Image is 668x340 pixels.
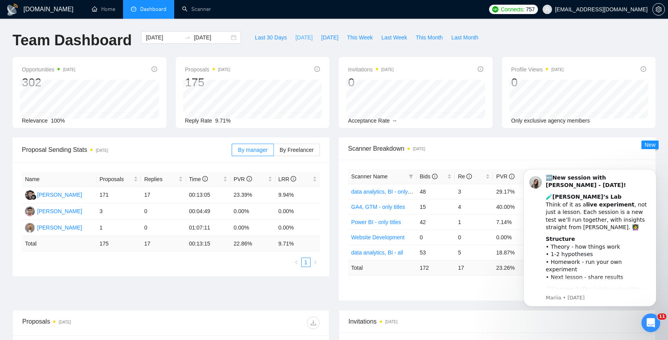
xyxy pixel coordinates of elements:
div: [PERSON_NAME] [37,207,82,215]
li: Previous Page [292,258,301,267]
iframe: Intercom live chat [641,313,660,332]
button: [DATE] [317,31,343,44]
span: Last Week [381,33,407,42]
td: 53 [416,245,455,260]
td: 3 [455,184,493,199]
span: info-circle [478,66,483,72]
span: Opportunities [22,65,75,74]
img: gigradar-bm.png [31,194,36,200]
td: 9.71 % [275,236,320,251]
span: PVR [234,176,252,182]
img: SK [25,223,35,233]
span: Proposals [185,65,230,74]
span: Replies [144,175,177,183]
button: Last Month [447,31,482,44]
td: 23.39% [230,187,275,203]
a: Website Development [351,234,405,240]
td: 9.94% [275,187,320,203]
span: info-circle [432,174,438,179]
span: New [645,142,655,148]
span: 9.71% [215,117,231,124]
button: [DATE] [291,31,317,44]
span: Proposals [100,175,132,183]
td: 18.87% [493,245,531,260]
img: IA [25,190,35,200]
a: 1 [302,258,310,267]
span: download [307,320,319,326]
input: End date [194,33,229,42]
span: info-circle [641,66,646,72]
time: [DATE] [59,320,71,324]
td: 00:13:15 [186,236,230,251]
time: [DATE] [63,68,75,72]
td: 0 [141,220,186,236]
td: 1 [96,220,141,236]
iframe: Intercom notifications message [512,162,668,311]
span: filter [407,171,415,182]
span: Connects: [501,5,524,14]
span: Last Month [451,33,478,42]
span: filter [409,174,413,179]
span: This Month [416,33,443,42]
a: MS[PERSON_NAME] [25,208,82,214]
span: left [294,260,299,265]
img: MS [25,206,35,216]
th: Name [22,172,96,187]
td: 40.00% [493,199,531,214]
td: 23.26 % [493,260,531,275]
th: Replies [141,172,186,187]
span: Re [458,173,472,180]
td: Total [348,260,416,275]
span: right [313,260,318,265]
span: Last 30 Days [255,33,287,42]
span: This Week [347,33,373,42]
time: [DATE] [385,320,397,324]
td: 0.00% [493,230,531,245]
img: upwork-logo.png [492,6,498,12]
button: download [307,317,320,329]
span: [DATE] [321,33,338,42]
a: homeHome [92,6,115,12]
time: [DATE] [96,148,108,153]
td: 0.00% [230,203,275,220]
time: [DATE] [551,68,563,72]
span: setting [653,6,664,12]
span: 100% [51,117,65,124]
a: data analytics, BI - all [351,249,403,256]
td: 01:07:11 [186,220,230,236]
span: PVR [496,173,514,180]
span: info-circle [291,176,296,182]
span: Invitations [348,65,394,74]
div: 175 [185,75,230,90]
td: 171 [96,187,141,203]
span: info-circle [202,176,208,182]
button: Last Week [377,31,411,44]
td: 0 [416,230,455,245]
td: 0 [455,230,493,245]
td: 3 [96,203,141,220]
div: 302 [22,75,75,90]
div: Proposals [22,317,171,329]
td: 22.86 % [230,236,275,251]
span: Bids [420,173,437,180]
li: 1 [301,258,311,267]
td: 42 [416,214,455,230]
span: Scanner Breakdown [348,144,646,153]
a: setting [652,6,665,12]
span: dashboard [131,6,136,12]
span: 11 [657,313,666,320]
a: Power BI - only titles [351,219,401,225]
span: Scanner Name [351,173,388,180]
td: 4 [455,199,493,214]
h1: Team Dashboard [13,31,132,50]
a: IA[PERSON_NAME] [25,191,82,198]
th: Proposals [96,172,141,187]
td: 0.00% [275,203,320,220]
td: 0.00% [275,220,320,236]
